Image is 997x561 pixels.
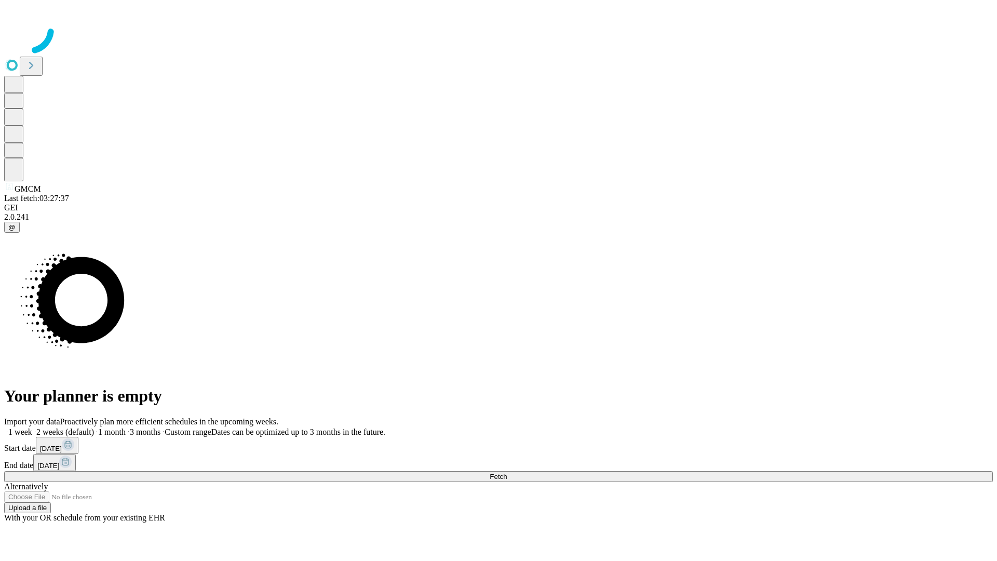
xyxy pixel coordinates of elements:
[4,194,69,203] span: Last fetch: 03:27:37
[4,471,993,482] button: Fetch
[4,222,20,233] button: @
[4,454,993,471] div: End date
[37,462,59,470] span: [DATE]
[4,502,51,513] button: Upload a file
[33,454,76,471] button: [DATE]
[60,417,278,426] span: Proactively plan more efficient schedules in the upcoming weeks.
[98,428,126,436] span: 1 month
[36,437,78,454] button: [DATE]
[165,428,211,436] span: Custom range
[36,428,94,436] span: 2 weeks (default)
[4,482,48,491] span: Alternatively
[8,428,32,436] span: 1 week
[4,417,60,426] span: Import your data
[490,473,507,480] span: Fetch
[4,212,993,222] div: 2.0.241
[4,437,993,454] div: Start date
[4,513,165,522] span: With your OR schedule from your existing EHR
[4,386,993,406] h1: Your planner is empty
[4,203,993,212] div: GEI
[15,184,41,193] span: GMCM
[130,428,160,436] span: 3 months
[211,428,385,436] span: Dates can be optimized up to 3 months in the future.
[8,223,16,231] span: @
[40,445,62,452] span: [DATE]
